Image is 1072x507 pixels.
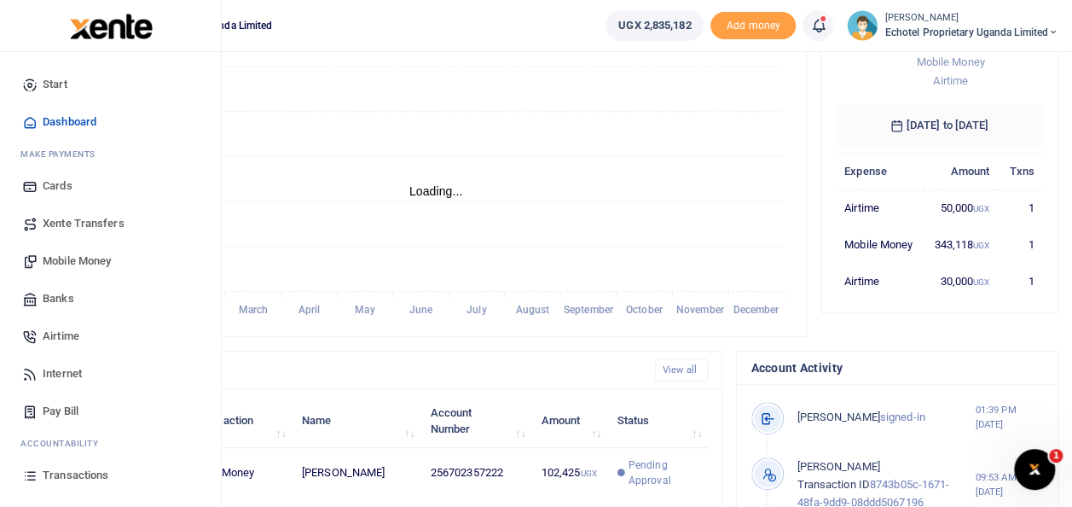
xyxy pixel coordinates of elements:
small: UGX [973,277,989,287]
a: profile-user [PERSON_NAME] Echotel Proprietary Uganda Limited [847,10,1058,41]
td: 50,000 [924,189,1000,226]
h6: [DATE] to [DATE] [835,105,1044,146]
p: signed-in [797,409,975,427]
th: Expense [835,153,924,189]
td: Airtime [835,189,924,226]
span: [PERSON_NAME] [797,411,879,423]
tspan: August [516,304,550,316]
tspan: May [355,304,374,316]
a: Airtime [14,318,207,355]
td: 1 [999,189,1044,226]
span: Transaction ID [797,478,869,491]
th: Account Number: activate to sort column ascending [421,394,532,447]
a: Start [14,66,207,103]
span: ake Payments [29,148,96,160]
span: Transactions [43,467,108,484]
span: UGX 2,835,182 [618,17,691,34]
a: Transactions [14,457,207,494]
span: Xente Transfers [43,215,125,232]
span: Start [43,76,67,93]
span: Banks [43,290,74,307]
span: [PERSON_NAME] [797,460,879,473]
span: Cards [43,178,72,195]
tspan: April [298,304,321,316]
small: [PERSON_NAME] [884,11,1058,26]
td: [PERSON_NAME] [293,448,421,498]
span: Add money [710,12,796,40]
span: Mobile Money [916,55,984,68]
span: Echotel Proprietary Uganda Limited [884,25,1058,40]
a: Add money [710,18,796,31]
span: Mobile Money [43,253,111,270]
img: logo-large [70,14,153,39]
small: UGX [580,469,596,478]
td: 102,425 [531,448,607,498]
td: Airtime [835,263,924,299]
th: Amount: activate to sort column ascending [531,394,607,447]
a: Internet [14,355,207,393]
small: UGX [973,204,989,213]
a: UGX 2,835,182 [606,10,704,41]
span: Pay Bill [43,403,78,420]
tspan: November [676,304,725,316]
li: Wallet ballance [599,10,710,41]
span: 1 [1049,449,1063,463]
li: M [14,141,207,167]
tspan: July [466,304,486,316]
a: Cards [14,167,207,205]
span: Airtime [933,74,968,87]
td: 256702357222 [421,448,532,498]
a: Xente Transfers [14,205,207,242]
td: Mobile Money [835,226,924,263]
h4: Recent Transactions [79,361,641,380]
tspan: September [564,304,614,316]
td: 1 [999,226,1044,263]
td: 30,000 [924,263,1000,299]
a: Dashboard [14,103,207,141]
tspan: October [626,304,663,316]
td: 1 [999,263,1044,299]
th: Status: activate to sort column ascending [607,394,708,447]
td: 343,118 [924,226,1000,263]
span: Pending Approval [629,457,698,488]
small: 09:53 AM [DATE] [976,470,1044,499]
a: Pay Bill [14,393,207,430]
a: View all [655,358,709,382]
tspan: March [239,304,269,316]
img: profile-user [847,10,878,41]
th: Txns [999,153,1044,189]
iframe: Intercom live chat [1014,449,1055,490]
span: Airtime [43,328,79,345]
th: Transaction: activate to sort column ascending [184,394,293,447]
a: Banks [14,280,207,318]
small: 01:39 PM [DATE] [976,403,1044,432]
h4: Account Activity [750,358,1044,377]
a: Mobile Money [14,242,207,280]
span: Dashboard [43,114,96,131]
small: UGX [973,241,989,250]
button: Close [661,488,679,506]
tspan: June [409,304,433,316]
td: Airtel Money [184,448,293,498]
text: Loading... [409,184,463,198]
span: countability [33,437,98,450]
tspan: December [733,304,779,316]
li: Toup your wallet [710,12,796,40]
th: Name: activate to sort column ascending [293,394,421,447]
li: Ac [14,430,207,457]
a: logo-small logo-large logo-large [68,19,153,32]
th: Amount [924,153,1000,189]
span: Internet [43,365,82,382]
